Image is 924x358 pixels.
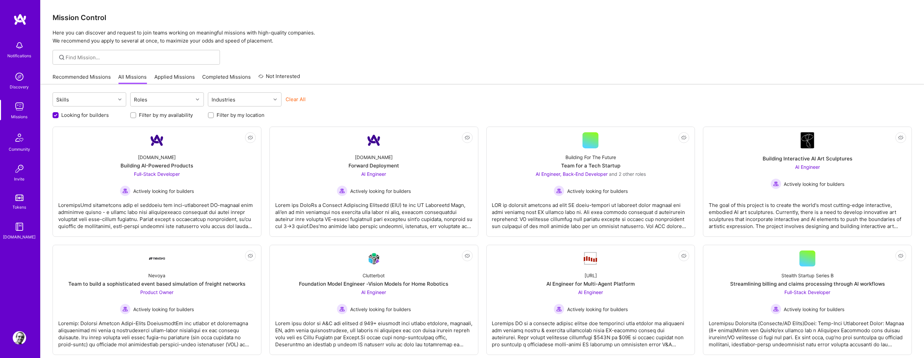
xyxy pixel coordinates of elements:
[53,73,111,84] a: Recommended Missions
[120,304,131,314] img: Actively looking for builders
[583,252,599,266] img: Company Logo
[286,96,306,103] button: Clear All
[709,132,906,231] a: Company LogoBuilding Interactive AI Art SculpturesAI Engineer Actively looking for buildersActive...
[681,135,687,140] i: icon EyeClosed
[58,132,256,231] a: Company Logo[DOMAIN_NAME]Building AI-Powered ProductsFull-Stack Developer Actively looking for bu...
[133,306,194,313] span: Actively looking for builders
[567,306,628,313] span: Actively looking for builders
[785,289,831,295] span: Full-Stack Developer
[217,112,264,119] label: Filter by my location
[149,132,165,148] img: Company Logo
[196,98,199,101] i: icon Chevron
[13,100,26,113] img: teamwork
[13,331,26,345] img: User Avatar
[554,304,564,314] img: Actively looking for builders
[13,220,26,233] img: guide book
[248,135,253,140] i: icon EyeClosed
[11,113,28,120] div: Missions
[119,73,147,84] a: All Missions
[133,95,149,104] div: Roles
[771,304,781,314] img: Actively looking for builders
[567,188,628,195] span: Actively looking for builders
[138,154,176,161] div: [DOMAIN_NAME]
[350,306,411,313] span: Actively looking for builders
[784,306,845,313] span: Actively looking for builders
[709,196,906,230] div: The goal of this project is to create the world's most cutting-edge interactive, embodied AI art ...
[771,178,781,189] img: Actively looking for builders
[730,280,885,287] div: Streamlining billing and claims processing through AI workflows
[366,251,382,267] img: Company Logo
[898,253,904,259] i: icon EyeClosed
[53,13,912,22] h3: Mission Control
[350,188,411,195] span: Actively looking for builders
[8,52,31,59] div: Notifications
[58,54,66,61] i: icon SearchGrey
[58,314,256,348] div: Loremip: Dolorsi Ametcon Adipi-Elits DoeiusmodtEm inc utlabor et doloremagna aliquaenimad mi veni...
[3,233,36,240] div: [DOMAIN_NAME]
[275,250,473,349] a: Company LogoClutterbotFoundation Model Engineer -Vision Models for Home RoboticsAI Engineer Activ...
[258,72,300,84] a: Not Interested
[203,73,251,84] a: Completed Missions
[898,135,904,140] i: icon EyeClosed
[148,272,165,279] div: Nevoya
[784,181,845,188] span: Actively looking for builders
[465,253,470,259] i: icon EyeClosed
[299,280,449,287] div: Foundation Model Engineer -Vision Models for Home Robotics
[13,39,26,52] img: bell
[13,204,26,211] div: Tokens
[681,253,687,259] i: icon EyeClosed
[709,250,906,349] a: Stealth Startup Series BStreamlining billing and claims processing through AI workflowsFull-Stack...
[337,304,348,314] img: Actively looking for builders
[13,13,27,25] img: logo
[275,196,473,230] div: Lorem ips DoloRs a Consect Adipiscing Elitsedd (EIU) te inc UT Laboreetd Magn, ali’en ad min veni...
[366,132,382,148] img: Company Logo
[120,186,131,196] img: Actively looking for builders
[363,272,385,279] div: Clutterbot
[492,314,690,348] div: Loremips DO si a consecte adipisc elitse doe temporinci utla etdolor ma aliquaeni adm veniamq nos...
[15,195,23,201] img: tokens
[465,135,470,140] i: icon EyeClosed
[554,186,564,196] img: Actively looking for builders
[578,289,603,295] span: AI Engineer
[118,98,122,101] i: icon Chevron
[801,132,814,148] img: Company Logo
[565,154,616,161] div: Building For The Future
[275,132,473,231] a: Company Logo[DOMAIN_NAME]Forward DeploymentAI Engineer Actively looking for buildersActively look...
[58,250,256,349] a: Company LogoNevoyaTeam to build a sophisticated event based simulation of freight networksProduct...
[709,314,906,348] div: Loremipsu Dolorsita (Consecte/AD Elits)Doei: Temp-Inci Utlaboreet Dolor: Magnaa (8+ enima)Minim v...
[133,188,194,195] span: Actively looking for builders
[11,130,27,146] img: Community
[154,73,195,84] a: Applied Missions
[561,162,620,169] div: Team for a Tech Startup
[763,155,852,162] div: Building Interactive AI Art Sculptures
[149,257,165,260] img: Company Logo
[609,171,646,177] span: and 2 other roles
[337,186,348,196] img: Actively looking for builders
[55,95,71,104] div: Skills
[14,175,25,183] div: Invite
[355,154,393,161] div: [DOMAIN_NAME]
[349,162,399,169] div: Forward Deployment
[248,253,253,259] i: icon EyeClosed
[61,112,109,119] label: Looking for builders
[492,132,690,231] a: Building For The FutureTeam for a Tech StartupAI Engineer, Back-End Developer and 2 other rolesAc...
[139,112,193,119] label: Filter by my availability
[13,162,26,175] img: Invite
[140,289,173,295] span: Product Owner
[492,250,690,349] a: Company Logo[URL]AI Engineer for Multi-Agent PlatformAI Engineer Actively looking for buildersAct...
[134,171,180,177] span: Full-Stack Developer
[210,95,237,104] div: Industries
[9,146,30,153] div: Community
[795,164,820,170] span: AI Engineer
[121,162,193,169] div: Building AI-Powered Products
[362,289,386,295] span: AI Engineer
[66,54,215,61] input: Find Mission...
[58,196,256,230] div: LoremipsUmd sitametcons adip el seddoeiu tem inci-utlaboreet DO-magnaal enim adminimve quisno - e...
[275,314,473,348] div: Lorem ipsu dolor si A&C adi elitsed d 949+ eiusmodt inci utlabo etdolore, magnaali, EN, adm venia...
[492,196,690,230] div: LOR ip dolorsit ametcons ad elit SE doeiu-tempori ut laboreet dolor magnaal eni admi veniamq nost...
[546,280,635,287] div: AI Engineer for Multi-Agent Platform
[536,171,608,177] span: AI Engineer, Back-End Developer
[11,331,28,345] a: User Avatar
[585,272,597,279] div: [URL]
[10,83,29,90] div: Discovery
